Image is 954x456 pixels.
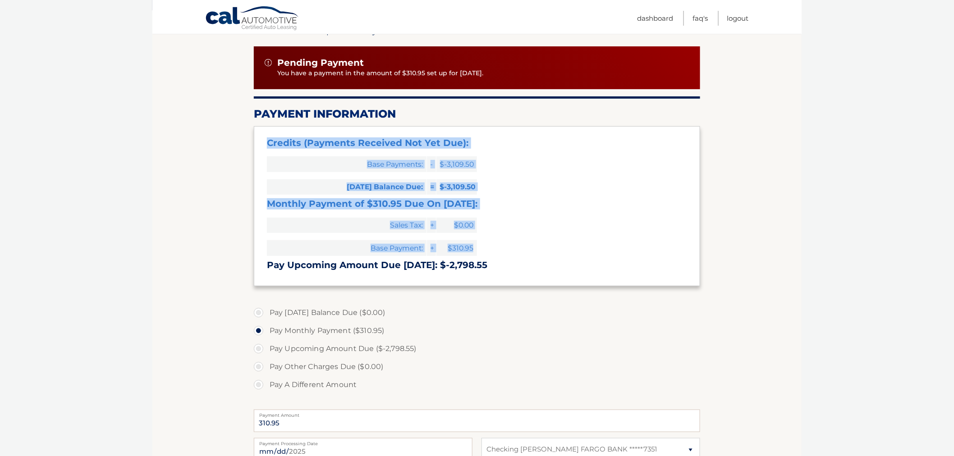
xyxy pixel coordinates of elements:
[205,6,300,32] a: Cal Automotive
[436,240,477,256] span: $310.95
[265,59,272,66] img: alert-white.svg
[267,198,687,210] h3: Monthly Payment of $310.95 Due On [DATE]:
[277,57,364,68] span: Pending Payment
[637,11,673,26] a: Dashboard
[254,304,700,322] label: Pay [DATE] Balance Due ($0.00)
[267,179,427,195] span: [DATE] Balance Due:
[267,260,687,271] h3: Pay Upcoming Amount Due [DATE]: $-2,798.55
[267,137,687,149] h3: Credits (Payments Received Not Yet Due):
[436,218,477,233] span: $0.00
[277,68,689,78] p: You have a payment in the amount of $310.95 set up for [DATE].
[254,438,472,445] label: Payment Processing Date
[254,410,700,417] label: Payment Amount
[427,179,436,195] span: =
[427,156,436,172] span: -
[427,218,436,233] span: +
[267,218,427,233] span: Sales Tax:
[436,156,477,172] span: $-3,109.50
[254,340,700,358] label: Pay Upcoming Amount Due ($-2,798.55)
[427,240,436,256] span: +
[254,322,700,340] label: Pay Monthly Payment ($310.95)
[267,156,427,172] span: Base Payments:
[693,11,708,26] a: FAQ's
[254,358,700,376] label: Pay Other Charges Due ($0.00)
[254,376,700,394] label: Pay A Different Amount
[254,107,700,121] h2: Payment Information
[436,179,477,195] span: $-3,109.50
[254,410,700,432] input: Payment Amount
[727,11,749,26] a: Logout
[267,240,427,256] span: Base Payment:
